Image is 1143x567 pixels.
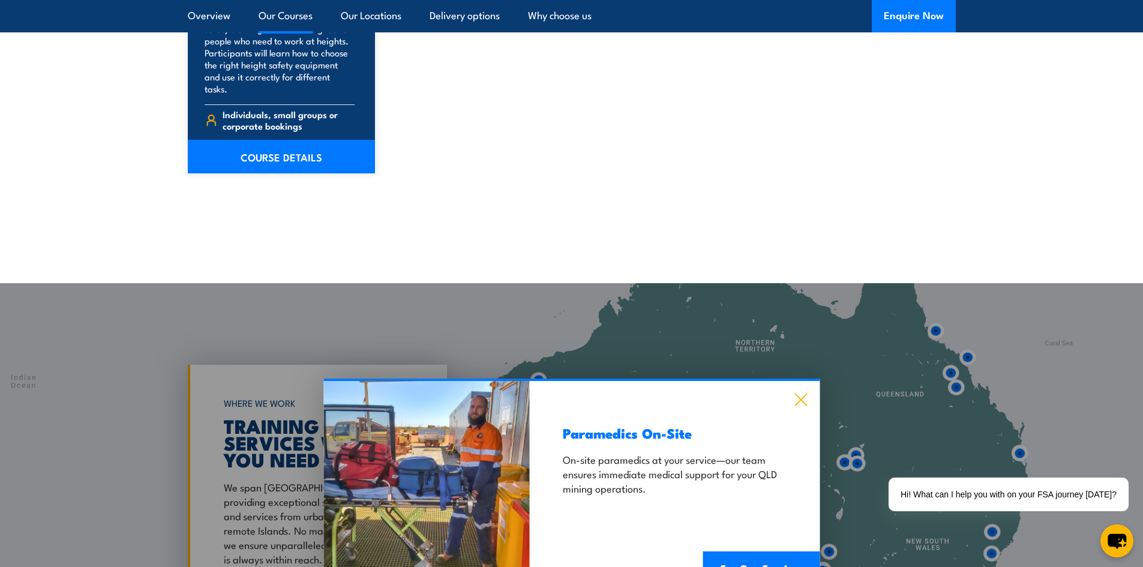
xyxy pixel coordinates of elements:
a: COURSE DETAILS [188,140,376,173]
div: Hi! What can I help you with on your FSA journey [DATE]? [889,478,1129,511]
p: On-site paramedics at your service—our team ensures immediate medical support for your QLD mining... [563,452,787,495]
h3: Paramedics On-Site [563,426,787,440]
button: chat-button [1100,524,1133,557]
p: Our nationally accredited height safety training course is designed for people who need to work a... [205,11,355,95]
span: Individuals, small groups or corporate bookings [223,109,355,131]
